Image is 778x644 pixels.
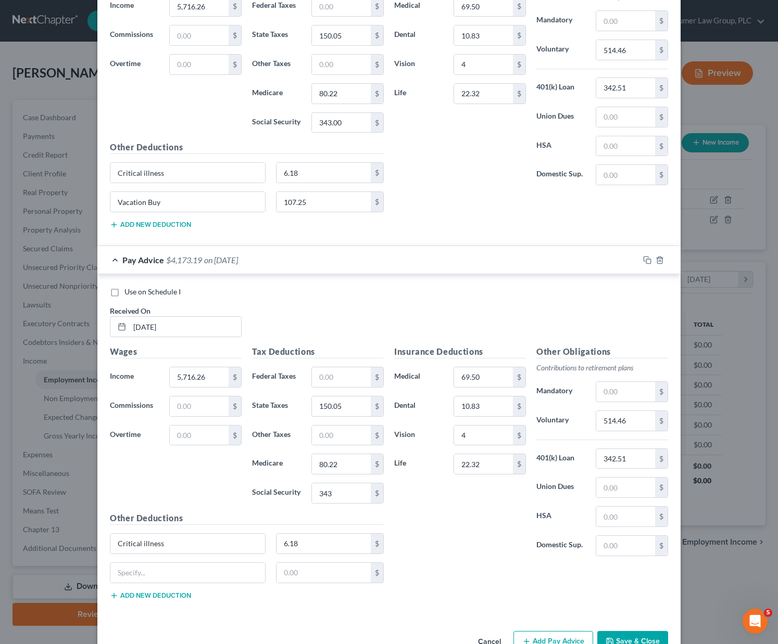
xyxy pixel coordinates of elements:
label: 401(k) Loan [531,448,591,469]
label: Federal Taxes [247,367,306,388]
input: 0.00 [596,507,655,526]
input: 0.00 [596,382,655,402]
div: $ [655,478,668,497]
div: $ [371,192,383,212]
input: 0.00 [312,396,371,416]
label: Vision [389,54,448,75]
div: $ [371,563,383,583]
h5: Other Deductions [110,141,384,154]
input: 0.00 [170,426,229,445]
span: Received On [110,306,150,315]
div: $ [371,534,383,553]
div: $ [371,163,383,183]
div: $ [655,536,668,556]
label: Other Taxes [247,54,306,75]
input: 0.00 [312,454,371,474]
div: $ [655,507,668,526]
div: $ [655,165,668,185]
label: Dental [389,25,448,46]
input: Specify... [110,163,265,183]
div: $ [371,55,383,74]
label: 401(k) Loan [531,78,591,98]
input: 0.00 [312,55,371,74]
div: $ [229,426,241,445]
div: $ [513,367,525,387]
h5: Other Deductions [110,512,384,525]
div: $ [513,55,525,74]
div: $ [513,25,525,45]
input: 0.00 [170,55,229,74]
input: 0.00 [454,454,513,474]
div: $ [229,396,241,416]
label: Commissions [105,25,164,46]
div: $ [655,449,668,469]
input: 0.00 [312,367,371,387]
label: Union Dues [531,107,591,127]
input: 0.00 [277,163,371,183]
label: Union Dues [531,477,591,498]
input: Specify... [110,534,265,553]
span: Income [110,371,134,380]
input: 0.00 [596,136,655,156]
input: 0.00 [454,84,513,104]
label: HSA [531,506,591,527]
div: $ [229,367,241,387]
div: $ [371,454,383,474]
input: 0.00 [277,563,371,583]
input: 0.00 [454,367,513,387]
span: Income [110,1,134,9]
div: $ [513,84,525,104]
span: $4,173.19 [166,255,202,265]
div: $ [371,113,383,133]
label: State Taxes [247,396,306,417]
label: Voluntary [531,40,591,60]
div: $ [655,40,668,60]
input: 0.00 [454,55,513,74]
h5: Wages [110,345,242,358]
p: Contributions to retirement plans [536,363,668,373]
input: 0.00 [312,483,371,503]
label: Social Security [247,483,306,504]
div: $ [371,84,383,104]
label: State Taxes [247,25,306,46]
label: Domestic Sup. [531,164,591,185]
label: HSA [531,136,591,157]
label: Life [389,83,448,104]
span: Pay Advice [122,255,164,265]
h5: Other Obligations [536,345,668,358]
div: $ [371,25,383,45]
label: Medicare [247,454,306,474]
label: Mandatory [531,10,591,31]
input: Specify... [110,563,265,583]
div: $ [371,426,383,445]
div: $ [655,382,668,402]
input: 0.00 [312,25,371,45]
input: 0.00 [596,411,655,431]
input: 0.00 [312,426,371,445]
div: $ [371,396,383,416]
div: $ [229,55,241,74]
h5: Insurance Deductions [394,345,526,358]
label: Medicare [247,83,306,104]
input: 0.00 [454,396,513,416]
div: $ [655,411,668,431]
label: Vision [389,425,448,446]
div: $ [371,367,383,387]
input: 0.00 [596,478,655,497]
input: 0.00 [596,11,655,31]
input: 0.00 [170,25,229,45]
input: 0.00 [596,40,655,60]
input: 0.00 [596,107,655,127]
input: 0.00 [596,78,655,98]
label: Other Taxes [247,425,306,446]
span: on [DATE] [204,255,238,265]
label: Life [389,454,448,474]
input: 0.00 [277,192,371,212]
label: Overtime [105,54,164,75]
span: Use on Schedule I [124,287,181,296]
input: 0.00 [277,534,371,553]
input: 0.00 [170,396,229,416]
input: MM/DD/YYYY [130,317,241,337]
iframe: Intercom live chat [743,609,768,634]
div: $ [655,107,668,127]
